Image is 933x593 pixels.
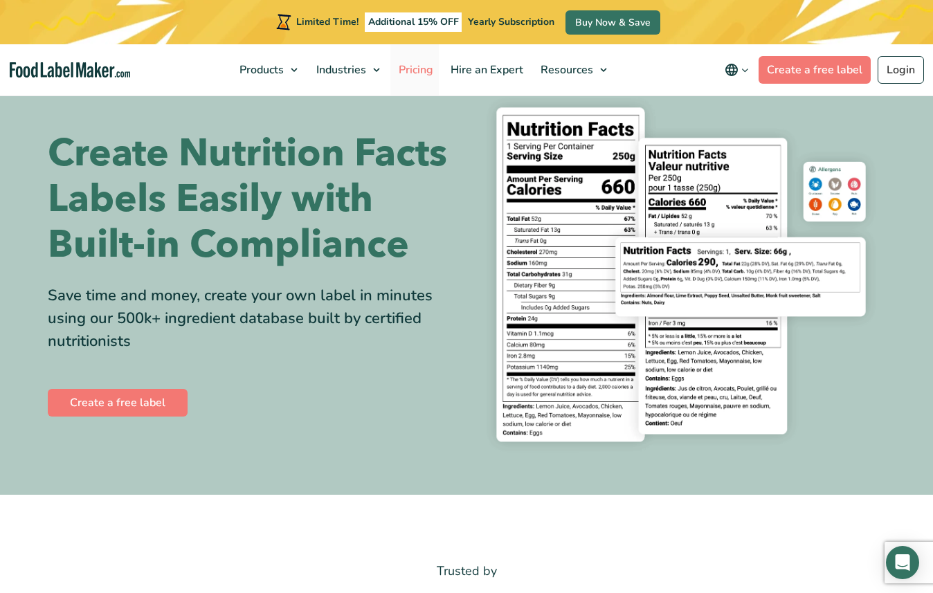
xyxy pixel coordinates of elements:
a: Pricing [390,44,439,95]
h1: Create Nutrition Facts Labels Easily with Built-in Compliance [48,131,456,268]
div: Save time and money, create your own label in minutes using our 500k+ ingredient database built b... [48,284,456,353]
span: Hire an Expert [446,62,525,77]
a: Resources [532,44,614,95]
a: Hire an Expert [442,44,529,95]
p: Trusted by [48,561,885,581]
span: Pricing [395,62,435,77]
a: Create a free label [759,56,871,84]
a: Buy Now & Save [565,10,660,35]
span: Limited Time! [296,15,359,28]
div: Open Intercom Messenger [886,546,919,579]
span: Resources [536,62,595,77]
span: Additional 15% OFF [365,12,462,32]
span: Yearly Subscription [468,15,554,28]
span: Products [235,62,285,77]
span: Industries [312,62,368,77]
a: Login [878,56,924,84]
a: Industries [308,44,387,95]
a: Create a free label [48,389,188,417]
a: Products [231,44,305,95]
